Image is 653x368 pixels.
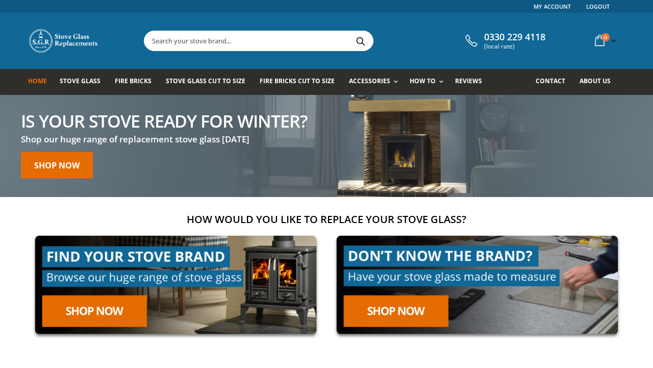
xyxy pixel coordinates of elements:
a: 0 [591,31,618,51]
a: Stove Glass [60,69,108,95]
input: Search your stove brand... [144,31,487,51]
h2: How would you like to replace your stove glass? [28,212,625,226]
a: How To [410,69,448,95]
a: About us [580,69,618,95]
img: Stove Glass Replacement [28,28,99,54]
a: Fire Bricks Cut To Size [260,69,342,95]
a: Reviews [455,69,490,95]
span: 0 [601,33,610,41]
a: Contact [536,69,573,95]
span: How To [410,77,436,85]
a: Fire Bricks [115,69,159,95]
span: Contact [536,77,565,85]
img: made-to-measure-cta_2cd95ceb-d519-4648-b0cf-d2d338fdf11f.jpg [330,229,625,341]
span: Home [28,77,47,85]
span: 0330 229 4118 [484,32,545,43]
span: Stove Glass Cut To Size [166,77,245,85]
span: Fire Bricks [115,77,152,85]
a: Shop now [21,152,93,178]
span: Fire Bricks Cut To Size [260,77,335,85]
h3: Shop our huge range of replacement stove glass [DATE] [21,133,307,145]
a: Home [28,69,55,95]
span: Accessories [349,77,390,85]
button: Search [349,31,372,51]
img: find-your-brand-cta_9b334d5d-5c94-48ed-825f-d7972bbdebd0.jpg [28,229,323,341]
span: Stove Glass [60,77,101,85]
a: Accessories [349,69,403,95]
h2: Is your stove ready for winter? [21,112,307,129]
span: Reviews [455,77,482,85]
span: About us [580,77,611,85]
span: (local rate) [484,43,545,50]
a: 0330 229 4118 (local rate) [463,32,545,50]
a: Stove Glass Cut To Size [166,69,253,95]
